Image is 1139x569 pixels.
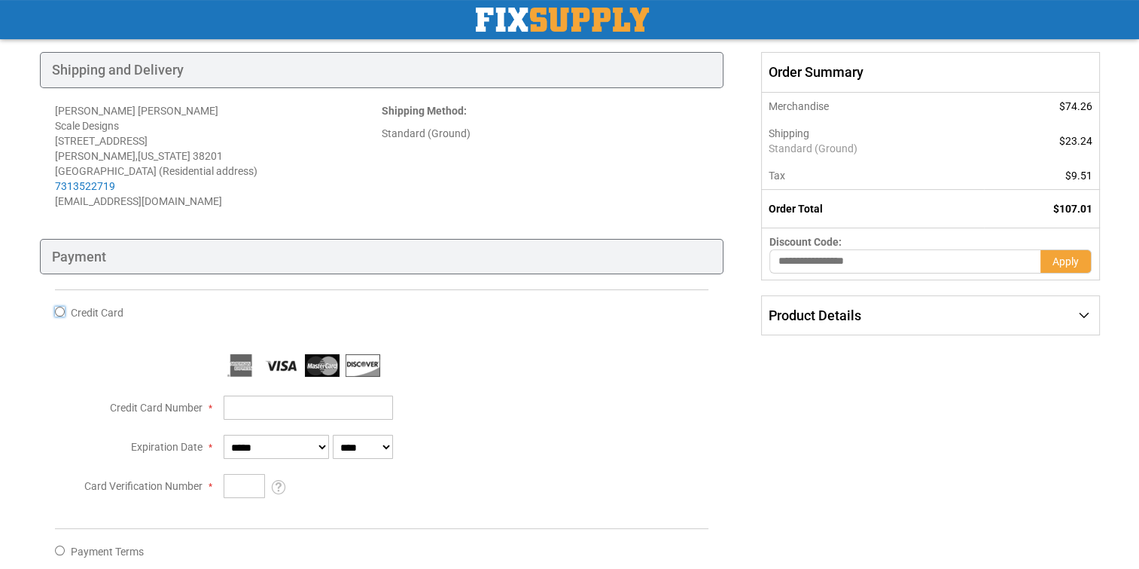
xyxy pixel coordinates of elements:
[224,354,258,377] img: American Express
[769,203,823,215] strong: Order Total
[382,105,467,117] strong: :
[1065,170,1092,182] span: $9.51
[382,126,708,141] div: Standard (Ground)
[761,52,1099,93] span: Order Summary
[264,354,299,377] img: Visa
[110,402,203,414] span: Credit Card Number
[1059,100,1092,112] span: $74.26
[769,236,842,248] span: Discount Code:
[84,480,203,492] span: Card Verification Number
[476,8,649,32] img: Fix Industrial Supply
[762,162,984,190] th: Tax
[762,93,984,120] th: Merchandise
[131,441,203,453] span: Expiration Date
[55,180,115,192] a: 7313522719
[769,307,861,323] span: Product Details
[55,195,222,207] span: [EMAIL_ADDRESS][DOMAIN_NAME]
[1053,203,1092,215] span: $107.01
[71,546,144,558] span: Payment Terms
[305,354,340,377] img: MasterCard
[55,103,382,209] address: [PERSON_NAME] [PERSON_NAME] Scale Designs [STREET_ADDRESS] [PERSON_NAME] , 38201 [GEOGRAPHIC_DATA...
[1040,249,1092,274] button: Apply
[346,354,380,377] img: Discover
[476,8,649,32] a: store logo
[71,307,123,319] span: Credit Card
[769,127,809,139] span: Shipping
[1052,255,1079,268] span: Apply
[40,52,724,88] div: Shipping and Delivery
[40,239,724,275] div: Payment
[382,105,464,117] span: Shipping Method
[138,150,190,162] span: [US_STATE]
[769,141,976,156] span: Standard (Ground)
[1059,135,1092,147] span: $23.24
